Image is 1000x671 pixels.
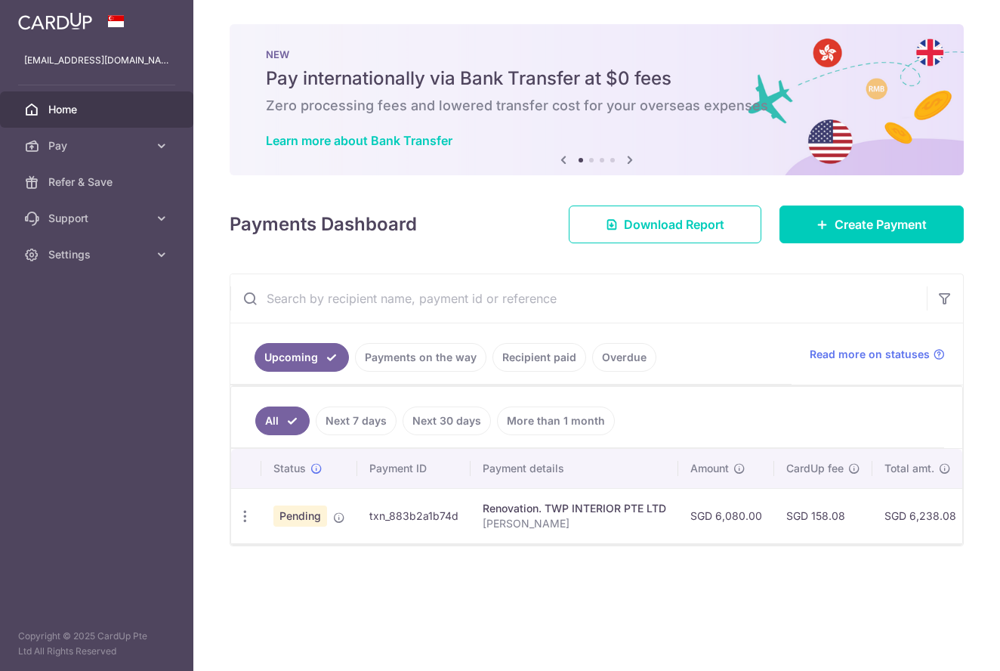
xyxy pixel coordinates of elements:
p: NEW [266,48,927,60]
span: Status [273,461,306,476]
a: Download Report [569,206,761,243]
img: Bank transfer banner [230,24,964,175]
a: Next 7 days [316,407,397,435]
input: Search by recipient name, payment id or reference [230,274,927,323]
span: Create Payment [835,215,927,233]
td: SGD 6,238.08 [872,488,968,543]
span: Support [48,211,148,226]
span: CardUp fee [786,461,844,476]
td: SGD 158.08 [774,488,872,543]
a: Overdue [592,343,656,372]
span: Pending [273,506,327,527]
h6: Zero processing fees and lowered transfer cost for your overseas expenses [266,97,927,115]
a: All [255,407,310,435]
a: Next 30 days [403,407,491,435]
p: [EMAIL_ADDRESS][DOMAIN_NAME] [24,53,169,68]
img: CardUp [18,12,92,30]
a: Upcoming [255,343,349,372]
p: [PERSON_NAME] [483,516,666,531]
span: Refer & Save [48,175,148,190]
span: Settings [48,247,148,262]
a: Recipient paid [492,343,586,372]
a: Read more on statuses [810,347,945,362]
a: Learn more about Bank Transfer [266,133,452,148]
span: Total amt. [884,461,934,476]
span: Amount [690,461,729,476]
th: Payment details [471,449,678,488]
h4: Payments Dashboard [230,211,417,238]
div: Renovation. TWP INTERIOR PTE LTD [483,501,666,516]
th: Payment ID [357,449,471,488]
td: txn_883b2a1b74d [357,488,471,543]
a: More than 1 month [497,407,615,435]
a: Create Payment [779,206,964,243]
span: Pay [48,138,148,153]
a: Payments on the way [355,343,486,372]
span: Home [48,102,148,117]
span: Download Report [624,215,724,233]
h5: Pay internationally via Bank Transfer at $0 fees [266,66,927,91]
span: Read more on statuses [810,347,930,362]
td: SGD 6,080.00 [678,488,774,543]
